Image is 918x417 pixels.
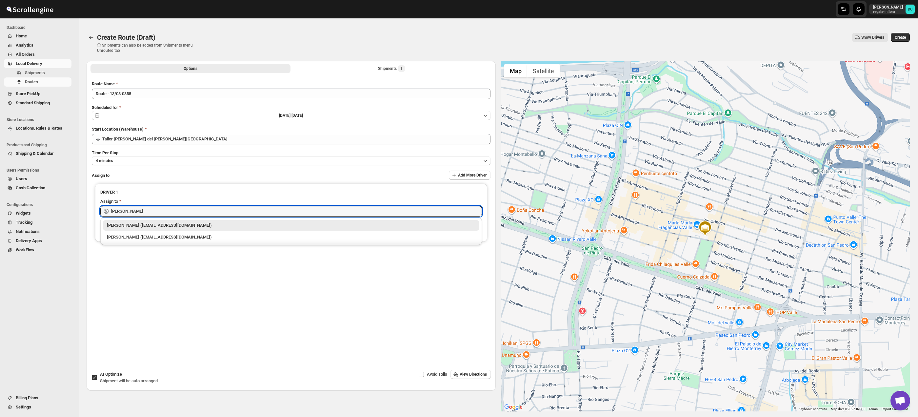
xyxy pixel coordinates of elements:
img: Google [503,403,524,411]
span: Start Location (Warehouse) [92,127,144,132]
button: Users [4,174,71,183]
span: Configurations [7,202,74,207]
a: Terms [868,407,878,411]
span: Time Per Stop [92,150,118,155]
span: Settings [16,405,31,409]
a: Report a map error [882,407,908,411]
button: Routes [4,77,71,87]
button: Settings [4,403,71,412]
img: ScrollEngine [5,1,54,17]
div: Shipments [378,65,405,72]
span: Store Locations [7,117,74,122]
p: [PERSON_NAME] [873,5,903,10]
span: Tracking [16,220,32,225]
p: regala-inflora [873,10,903,14]
input: Eg: Bengaluru Route [92,89,490,99]
span: Widgets [16,211,31,216]
span: Assign to [92,173,110,178]
button: [DATE]|[DATE] [92,111,490,120]
span: View Directions [460,372,487,377]
span: Locations, Rules & Rates [16,126,62,131]
span: Store PickUp [16,91,40,96]
button: Home [4,31,71,41]
button: Selected Shipments [292,64,492,73]
span: Billing Plans [16,395,38,400]
div: [PERSON_NAME] ([EMAIL_ADDRESS][DOMAIN_NAME]) [107,222,475,229]
li: Luis Nieto (warrione28@gmail.com) [100,231,482,242]
span: Local Delivery [16,61,42,66]
a: Open this area in Google Maps (opens a new window) [503,403,524,411]
span: [DATE] | [279,113,291,118]
span: [DATE] [291,113,303,118]
span: AI Optimize [100,372,122,377]
div: Assign to [100,198,118,205]
input: Search assignee [111,206,482,217]
button: Routes [87,33,96,42]
span: Add More Driver [458,173,487,178]
button: Show satellite imagery [527,64,560,77]
button: Delivery Apps [4,236,71,245]
span: Shipments [25,70,45,75]
button: Notifications [4,227,71,236]
button: Widgets [4,209,71,218]
span: 1 [400,66,403,71]
span: Users [16,176,27,181]
span: Home [16,33,27,38]
span: Dashboard [7,25,74,30]
button: User menu [869,4,915,14]
span: Analytics [16,43,33,48]
li: Luis Rios (kobaino1979@gmail.com) [100,220,482,231]
button: Create [891,33,910,42]
span: Shipping & Calendar [16,151,54,156]
span: Users Permissions [7,168,74,173]
button: Add More Driver [449,171,490,180]
span: Route Name [92,81,115,86]
button: Shipping & Calendar [4,149,71,158]
a: Open chat [890,391,910,410]
button: Locations, Rules & Rates [4,124,71,133]
span: 4 minutes [96,158,113,163]
button: Map camera controls [893,390,907,404]
span: WorkFlow [16,247,34,252]
div: All Route Options [87,75,496,321]
button: Show street map [504,64,527,77]
button: Tracking [4,218,71,227]
button: All Orders [4,50,71,59]
button: Billing Plans [4,393,71,403]
button: WorkFlow [4,245,71,255]
input: Search location [102,134,490,144]
span: Routes [25,79,38,84]
span: Standard Shipping [16,100,50,105]
span: Delivery Apps [16,238,42,243]
span: DAVID CORONADO [906,5,915,14]
span: Products and Shipping [7,142,74,148]
p: ⓘ Shipments can also be added from Shipments menu Unrouted tab [97,43,200,53]
span: Map data ©2025 INEGI [831,407,865,411]
span: Avoid Tolls [427,372,447,377]
button: Cash Collection [4,183,71,193]
span: All Orders [16,52,35,57]
div: [PERSON_NAME] ([EMAIL_ADDRESS][DOMAIN_NAME]) [107,234,475,240]
button: 4 minutes [92,156,490,165]
text: DC [908,7,912,11]
button: View Directions [450,370,491,379]
span: Shipment will be auto arranged [100,378,158,383]
span: Cash Collection [16,185,45,190]
button: Show Drivers [852,33,888,42]
span: Notifications [16,229,40,234]
button: All Route Options [90,64,290,73]
h3: DRIVER 1 [100,189,482,196]
span: Show Drivers [861,35,884,40]
button: Keyboard shortcuts [799,407,827,411]
span: Options [184,66,197,71]
span: Create Route (Draft) [97,33,155,41]
span: Scheduled for [92,105,118,110]
button: Shipments [4,68,71,77]
span: Create [895,35,906,40]
button: Analytics [4,41,71,50]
